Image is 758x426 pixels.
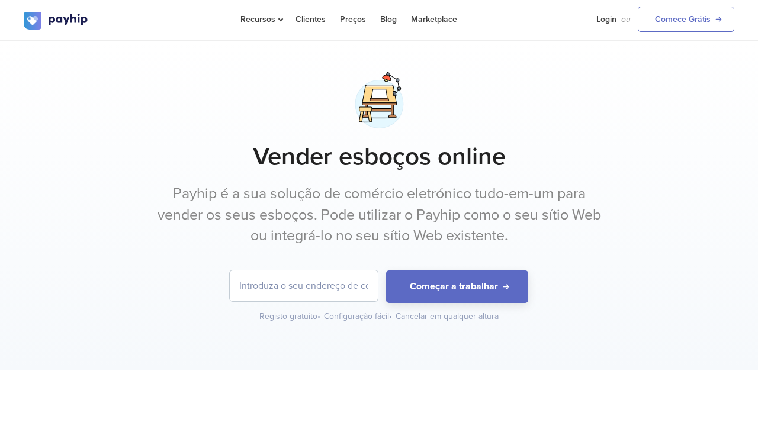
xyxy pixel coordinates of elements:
[230,270,378,301] input: Introduza o seu endereço de correio eletrónico
[389,311,392,321] span: •
[240,14,281,24] span: Recursos
[324,311,393,322] div: Configuração fácil
[317,311,320,321] span: •
[24,12,89,30] img: logo.svg
[349,70,409,130] img: svg+xml;utf8,%3Csvg%20xmlns%3D%22http%3A%2F%2Fwww.w3.org%2F2000%2Fsvg%22%20fill%3D%22none%22%20vi...
[259,311,322,322] div: Registo gratuito
[386,270,528,303] button: Começar a trabalhar
[24,142,734,172] h1: Vender esboços online
[638,7,734,32] a: Comece Grátis
[396,311,499,322] div: Cancelar em qualquer altura
[157,183,601,247] p: Payhip é a sua solução de comércio eletrónico tudo-em-um para vender os seus esboços. Pode utiliz...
